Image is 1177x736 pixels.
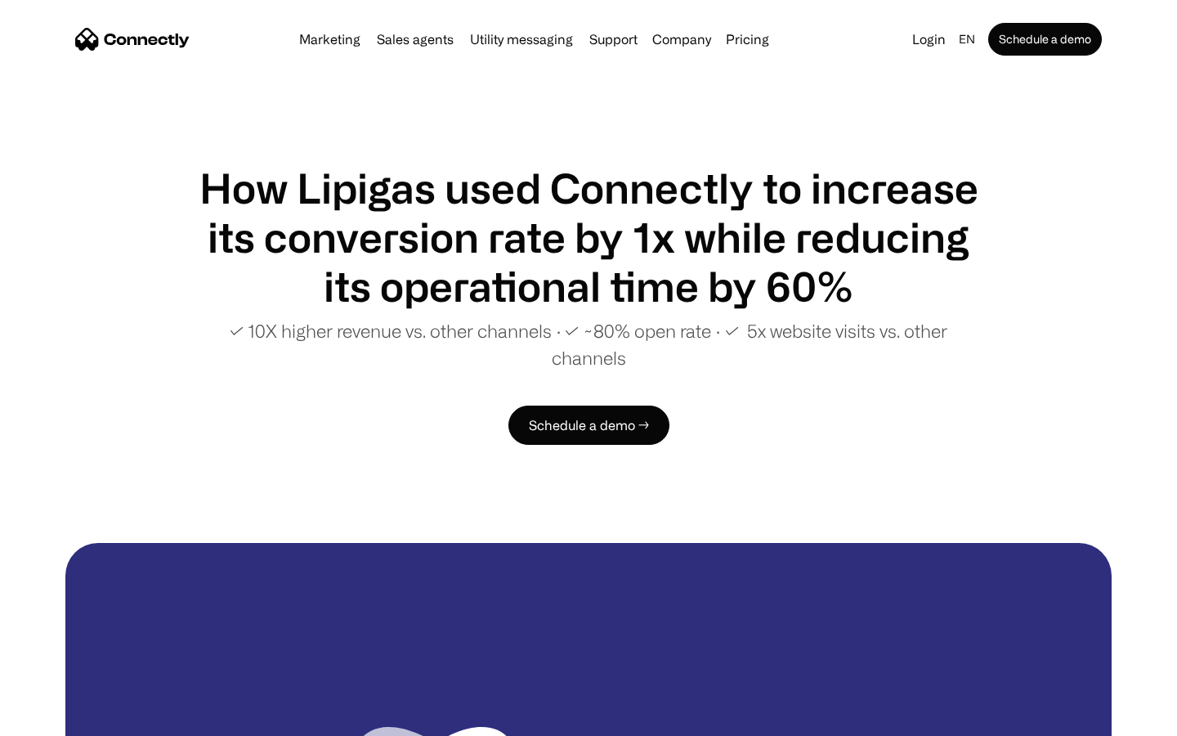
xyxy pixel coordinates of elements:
ul: Language list [33,707,98,730]
a: Sales agents [370,33,460,46]
a: Pricing [719,33,776,46]
a: Schedule a demo [988,23,1102,56]
div: Company [652,28,711,51]
a: Utility messaging [463,33,580,46]
aside: Language selected: English [16,706,98,730]
a: Support [583,33,644,46]
h1: How Lipigas used Connectly to increase its conversion rate by 1x while reducing its operational t... [196,164,981,311]
a: Login [906,28,952,51]
div: en [959,28,975,51]
p: ✓ 10X higher revenue vs. other channels ∙ ✓ ~80% open rate ∙ ✓ 5x website visits vs. other channels [196,317,981,371]
a: Schedule a demo → [508,406,669,445]
a: Marketing [293,33,367,46]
